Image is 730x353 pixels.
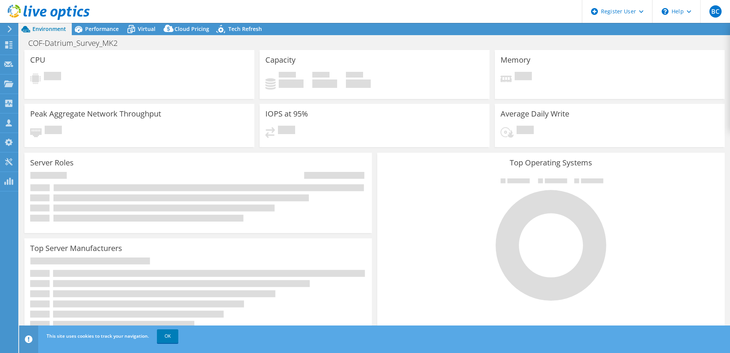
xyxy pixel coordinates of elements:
[228,25,262,32] span: Tech Refresh
[265,110,308,118] h3: IOPS at 95%
[312,79,337,88] h4: 0 GiB
[47,333,149,339] span: This site uses cookies to track your navigation.
[383,159,719,167] h3: Top Operating Systems
[45,126,62,136] span: Pending
[501,110,569,118] h3: Average Daily Write
[515,72,532,82] span: Pending
[662,8,669,15] svg: \n
[346,79,371,88] h4: 0 GiB
[138,25,155,32] span: Virtual
[312,72,329,79] span: Free
[346,72,363,79] span: Total
[30,244,122,253] h3: Top Server Manufacturers
[279,79,304,88] h4: 0 GiB
[85,25,119,32] span: Performance
[30,56,45,64] h3: CPU
[265,56,296,64] h3: Capacity
[501,56,530,64] h3: Memory
[174,25,209,32] span: Cloud Pricing
[44,72,61,82] span: Pending
[30,110,161,118] h3: Peak Aggregate Network Throughput
[278,126,295,136] span: Pending
[25,39,129,47] h1: COF-Datrium_Survey_MK2
[157,329,178,343] a: OK
[709,5,722,18] span: BC
[32,25,66,32] span: Environment
[279,72,296,79] span: Used
[30,159,74,167] h3: Server Roles
[517,126,534,136] span: Pending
